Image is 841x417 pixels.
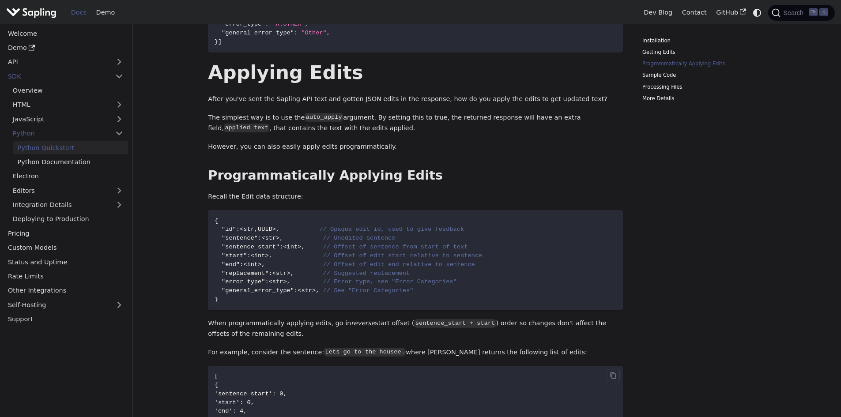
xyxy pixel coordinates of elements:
[6,6,60,19] a: Sapling.ai
[8,84,128,97] a: Overview
[3,56,110,68] a: API
[215,296,218,303] span: }
[3,227,128,240] a: Pricing
[258,235,261,241] span: :
[240,226,254,233] span: <str
[642,83,762,91] a: Processing Files
[279,244,283,250] span: :
[265,21,268,27] span: :
[642,60,762,68] a: Programmatically Applying Edits
[222,270,269,277] span: "replacement"
[301,244,305,250] span: ,
[3,27,128,40] a: Welcome
[208,347,623,358] p: For example, consider the sentence: where [PERSON_NAME] returns the following list of edits:
[323,278,457,285] span: // Error type, see "Error Categories"
[305,21,309,27] span: ,
[305,113,343,122] code: auto_apply
[751,6,764,19] button: Switch between dark and light mode (currently system mode)
[222,235,258,241] span: "sentence"
[8,184,110,197] a: Editors
[222,287,294,294] span: "general_error_type"
[218,38,222,45] span: ]
[323,287,414,294] span: // See "Error Categories"
[261,261,265,268] span: ,
[301,30,326,36] span: "Other"
[642,94,762,103] a: More Details
[316,287,319,294] span: ,
[323,235,396,241] span: // Unedited sentence
[208,168,623,184] h2: Programmatically Applying Edits
[639,6,677,19] a: Dev Blog
[215,38,218,45] span: }
[261,235,279,241] span: <str>
[215,408,247,414] span: 'end': 4,
[208,113,623,134] p: The simplest way is to use the argument. By setting this to true, the returned response will have...
[208,94,623,105] p: After you've sent the Sapling API text and gotten JSON edits in the response, how do you apply th...
[236,226,240,233] span: :
[279,235,283,241] span: ,
[3,313,128,326] a: Support
[3,241,128,254] a: Custom Models
[269,278,287,285] span: <str>
[222,226,236,233] span: "id"
[66,6,91,19] a: Docs
[283,244,301,250] span: <int>
[781,9,809,16] span: Search
[254,226,258,233] span: ,
[711,6,750,19] a: GitHub
[13,141,128,154] a: Python Quickstart
[208,142,623,152] p: However, you can also easily apply edits programmatically.
[3,41,128,54] a: Demo
[110,56,128,68] button: Expand sidebar category 'API'
[215,218,218,224] span: {
[208,192,623,202] p: Recall the Edit data structure:
[222,30,294,36] span: "general_error_type"
[323,252,483,259] span: // Offset of edit start relative to sentence
[642,71,762,79] a: Sample Code
[222,278,265,285] span: "error_type"
[294,287,298,294] span: :
[240,261,243,268] span: :
[8,98,128,111] a: HTML
[8,199,128,211] a: Integration Details
[110,184,128,197] button: Expand sidebar category 'Editors'
[208,60,623,84] h1: Applying Edits
[224,124,269,132] code: applied_text
[287,278,290,285] span: ,
[642,37,762,45] a: Installation
[351,319,375,327] em: reverse
[269,252,272,259] span: ,
[323,244,468,250] span: // Offset of sentence from start of text
[243,261,261,268] span: <int>
[3,255,128,268] a: Status and Uptime
[222,244,279,250] span: "sentence_start"
[215,382,218,388] span: {
[91,6,120,19] a: Demo
[215,399,254,406] span: 'start': 0,
[8,127,128,140] a: Python
[323,261,475,268] span: // Offset of edit end relative to sentence
[3,284,128,297] a: Other Integrations
[3,270,128,283] a: Rate Limits
[13,156,128,169] a: Python Documentation
[324,348,406,357] code: Lets go to the housee.
[607,369,620,382] button: Copy code to clipboard
[6,6,57,19] img: Sapling.ai
[251,252,269,259] span: <int>
[215,391,287,397] span: 'sentence_start': 0,
[222,21,265,27] span: "error_type"
[677,6,712,19] a: Contact
[298,287,316,294] span: <str>
[272,270,290,277] span: <str>
[294,30,298,36] span: :
[272,21,305,27] span: "R:OTHER"
[215,373,218,379] span: [
[247,252,250,259] span: :
[208,318,623,339] p: When programmatically applying edits, go in start offset ( ) order so changes don't affect the of...
[265,278,268,285] span: :
[269,270,272,277] span: :
[222,261,240,268] span: "end"
[8,113,128,125] a: JavaScript
[327,30,330,36] span: ,
[414,319,496,328] code: sentence_start + start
